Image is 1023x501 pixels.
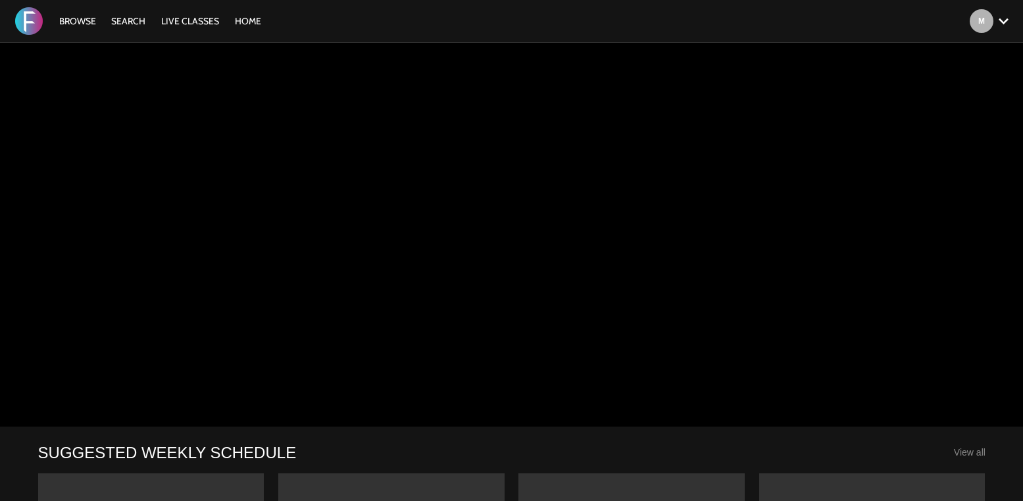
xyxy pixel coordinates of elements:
[105,15,152,27] a: Search
[228,15,268,27] a: HOME
[155,15,226,27] a: LIVE CLASSES
[53,14,268,28] nav: Primary
[38,442,297,463] a: SUGGESTED WEEKLY SCHEDULE
[954,447,986,458] a: View all
[15,7,43,35] img: FORMATION
[53,15,103,27] a: Browse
